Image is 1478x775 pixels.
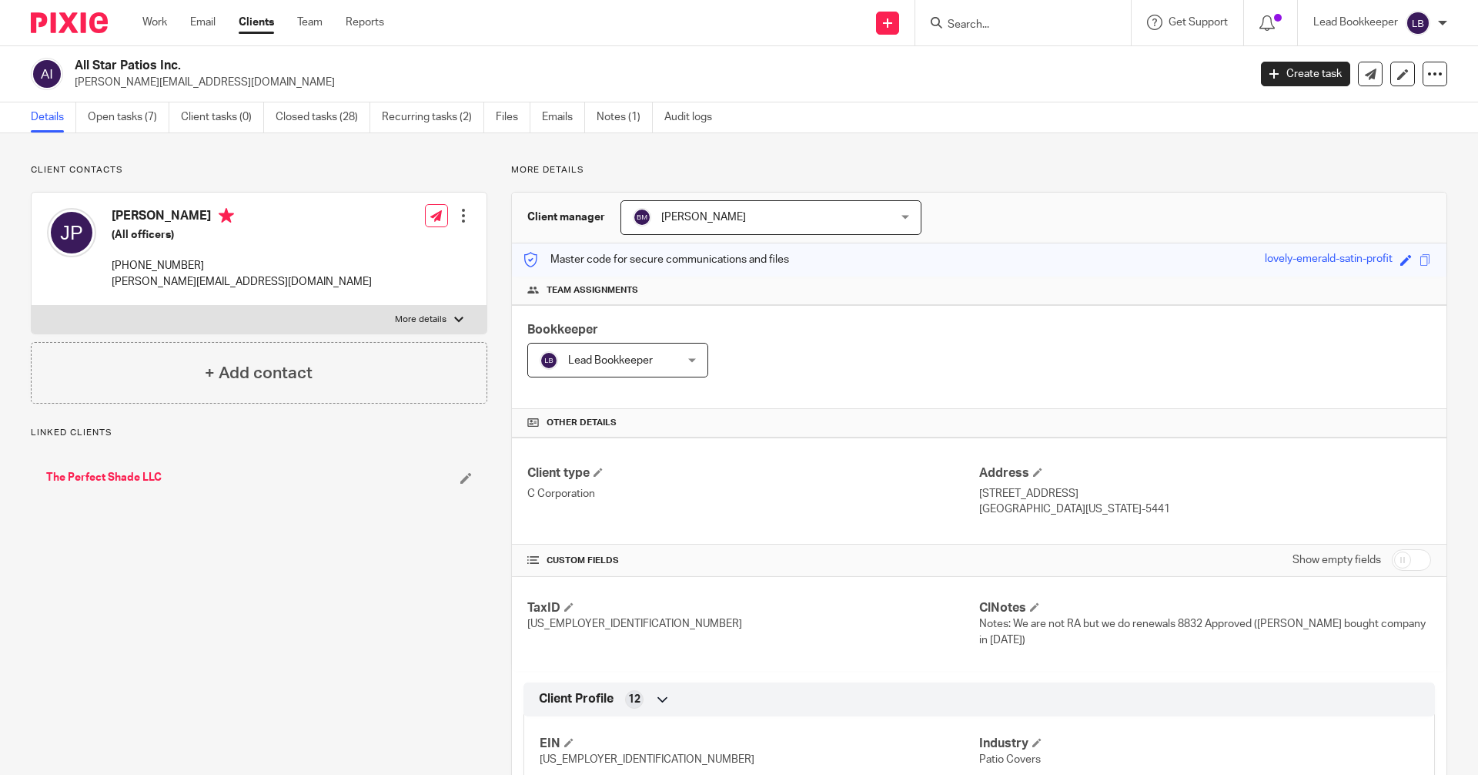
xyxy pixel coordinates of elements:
p: Master code for secure communications and files [523,252,789,267]
a: Notes (1) [597,102,653,133]
a: Create task [1261,62,1350,86]
h4: TaxID [527,600,979,616]
img: svg%3E [47,208,96,257]
i: Primary [219,208,234,223]
a: Client tasks (0) [181,102,264,133]
p: Client contacts [31,164,487,176]
p: [PERSON_NAME][EMAIL_ADDRESS][DOMAIN_NAME] [112,274,372,290]
span: Client Profile [539,691,614,707]
span: Team assignments [547,284,638,297]
span: Other details [547,417,617,429]
p: More details [395,314,446,326]
span: Bookkeeper [527,324,598,336]
p: More details [511,164,1447,176]
a: The Perfect Shade LLC [46,470,162,485]
h5: (All officers) [112,227,372,243]
p: [PHONE_NUMBER] [112,258,372,273]
span: Lead Bookkeeper [568,355,653,366]
a: Email [190,15,216,30]
img: svg%3E [1406,11,1430,35]
div: lovely-emerald-satin-profit [1265,251,1393,269]
h4: + Add contact [205,361,313,385]
p: Linked clients [31,427,487,439]
h4: Address [979,465,1431,481]
h4: EIN [540,736,979,752]
p: C Corporation [527,486,979,502]
span: [PERSON_NAME] [661,212,746,223]
img: svg%3E [540,351,558,370]
a: Audit logs [664,102,724,133]
h4: [PERSON_NAME] [112,208,372,227]
h3: Client manager [527,210,605,225]
a: Files [496,102,530,133]
a: Clients [239,15,274,30]
span: Notes: We are not RA but we do renewals 8832 Approved ([PERSON_NAME] bought company in [DATE]) [979,619,1426,645]
p: Lead Bookkeeper [1313,15,1398,30]
h4: Client type [527,465,979,481]
span: [US_EMPLOYER_IDENTIFICATION_NUMBER] [540,754,754,765]
h2: All Star Patios Inc. [75,58,1005,74]
a: Details [31,102,76,133]
p: [PERSON_NAME][EMAIL_ADDRESS][DOMAIN_NAME] [75,75,1238,90]
a: Team [297,15,323,30]
span: Get Support [1169,17,1228,28]
h4: Industry [979,736,1419,752]
a: Closed tasks (28) [276,102,370,133]
label: Show empty fields [1292,552,1381,568]
a: Open tasks (7) [88,102,169,133]
h4: CUSTOM FIELDS [527,555,979,567]
img: svg%3E [31,58,63,90]
p: [STREET_ADDRESS] [979,486,1431,502]
input: Search [946,18,1085,32]
a: Recurring tasks (2) [382,102,484,133]
span: Patio Covers [979,754,1041,765]
span: [US_EMPLOYER_IDENTIFICATION_NUMBER] [527,619,742,629]
img: Pixie [31,12,108,33]
h4: ClNotes [979,600,1431,616]
p: [GEOGRAPHIC_DATA][US_STATE]-5441 [979,502,1431,517]
img: svg%3E [633,208,651,226]
a: Work [142,15,167,30]
a: Emails [542,102,585,133]
span: 12 [628,692,640,707]
a: Reports [346,15,384,30]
